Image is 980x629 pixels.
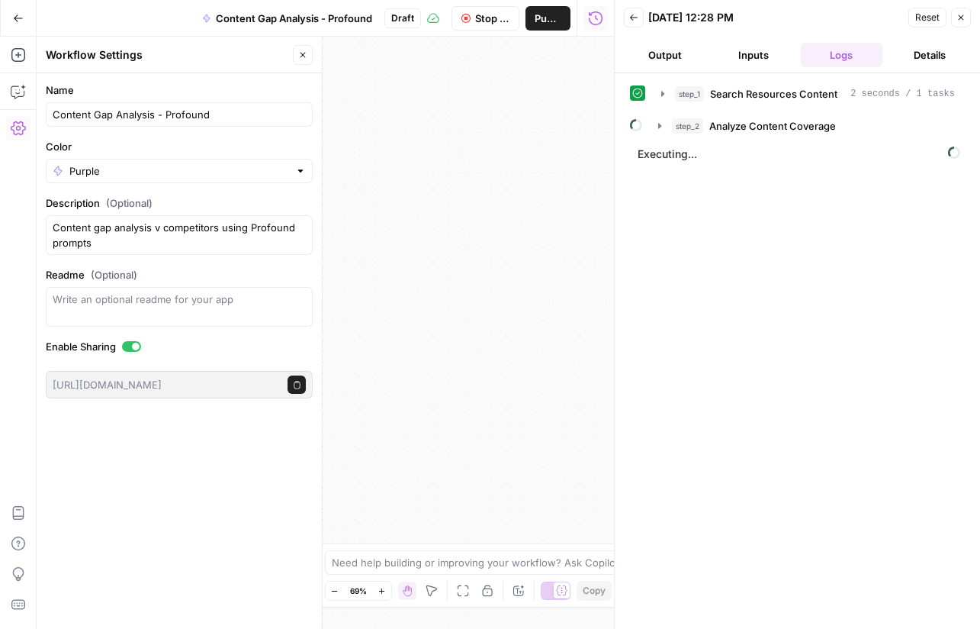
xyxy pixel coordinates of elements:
[652,82,964,106] button: 2 seconds / 1 tasks
[712,43,795,67] button: Inputs
[46,267,313,282] label: Readme
[577,581,612,601] button: Copy
[850,87,955,101] span: 2 seconds / 1 tasks
[46,47,288,63] div: Workflow Settings
[216,11,372,26] span: Content Gap Analysis - Profound
[633,142,965,166] span: Executing...
[46,195,313,211] label: Description
[46,139,313,154] label: Color
[535,11,561,26] span: Publish
[451,6,519,31] button: Stop Run
[624,43,706,67] button: Output
[583,584,606,598] span: Copy
[53,220,306,250] textarea: Content gap analysis v competitors using Profound prompts
[193,6,381,31] button: Content Gap Analysis - Profound
[106,195,153,211] span: (Optional)
[350,585,367,597] span: 69%
[69,163,289,179] input: Purple
[801,43,883,67] button: Logs
[908,8,946,27] button: Reset
[91,267,137,282] span: (Optional)
[888,43,971,67] button: Details
[710,86,837,102] span: Search Resources Content
[46,339,313,354] label: Enable Sharing
[46,82,313,98] label: Name
[915,11,940,24] span: Reset
[675,86,704,102] span: step_1
[709,118,836,134] span: Analyze Content Coverage
[391,11,414,25] span: Draft
[53,107,306,122] input: Untitled
[525,6,570,31] button: Publish
[475,11,509,26] span: Stop Run
[672,118,703,134] span: step_2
